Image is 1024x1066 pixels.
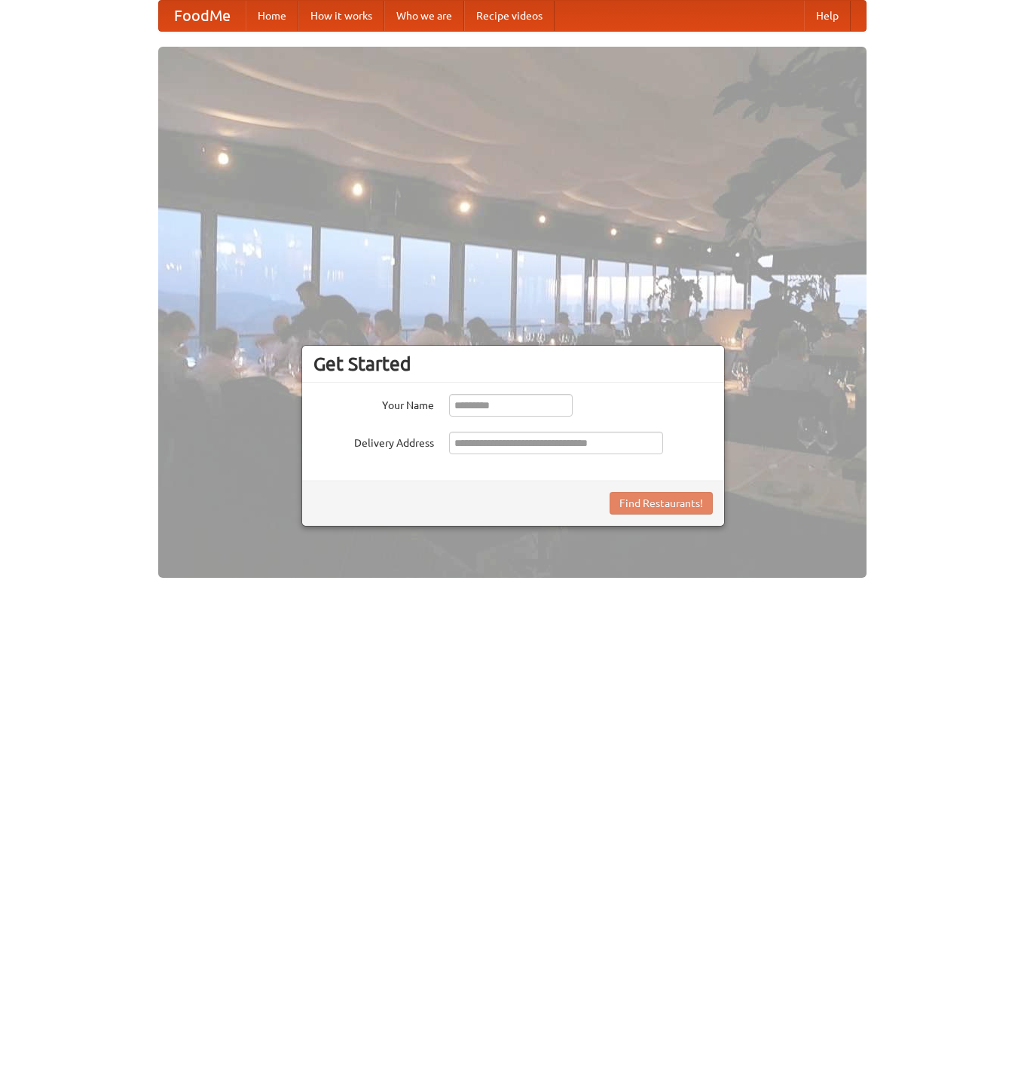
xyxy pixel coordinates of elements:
[804,1,851,31] a: Help
[313,432,434,451] label: Delivery Address
[313,394,434,413] label: Your Name
[246,1,298,31] a: Home
[313,353,713,375] h3: Get Started
[464,1,555,31] a: Recipe videos
[298,1,384,31] a: How it works
[159,1,246,31] a: FoodMe
[384,1,464,31] a: Who we are
[610,492,713,515] button: Find Restaurants!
